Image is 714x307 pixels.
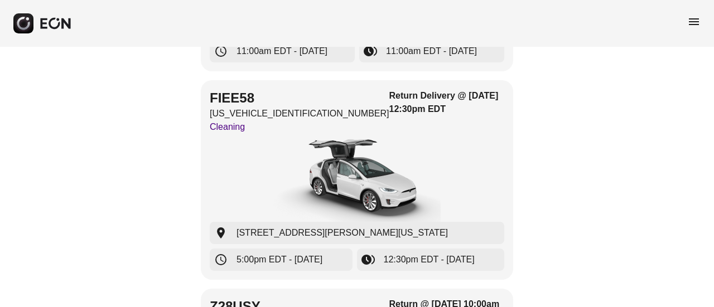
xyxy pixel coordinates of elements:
span: 12:30pm EDT - [DATE] [384,253,475,266]
span: 11:00am EDT - [DATE] [237,45,327,58]
p: [US_VEHICLE_IDENTIFICATION_NUMBER] [210,107,389,120]
span: menu [687,15,701,28]
img: car [273,138,441,222]
span: 5:00pm EDT - [DATE] [237,253,322,266]
span: location_on [214,226,228,240]
span: browse_gallery [361,253,375,266]
span: schedule [214,45,228,58]
h3: Return Delivery @ [DATE] 12:30pm EDT [389,89,504,116]
button: FIEE58[US_VEHICLE_IDENTIFICATION_NUMBER]CleaningReturn Delivery @ [DATE] 12:30pm EDTcar[STREET_AD... [201,80,513,280]
h2: FIEE58 [210,89,389,107]
p: Cleaning [210,120,389,134]
span: schedule [214,253,228,266]
span: 11:00am EDT - [DATE] [386,45,477,58]
span: browse_gallery [364,45,377,58]
span: [STREET_ADDRESS][PERSON_NAME][US_STATE] [237,226,448,240]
